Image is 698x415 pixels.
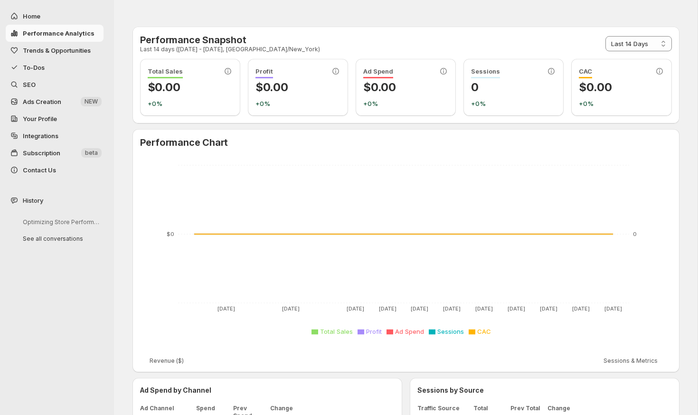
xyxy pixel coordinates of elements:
span: Trends & Opportunities [23,47,91,54]
h2: Performance Chart [140,137,672,148]
span: CAC [579,67,592,78]
span: History [23,196,43,205]
tspan: $0 [167,231,174,237]
button: Subscription [6,144,104,161]
span: Profit [366,328,382,335]
p: +0% [579,99,664,108]
tspan: [DATE] [378,305,396,312]
a: Integrations [6,127,104,144]
span: Ad Spend [395,328,424,335]
span: To-Dos [23,64,45,71]
tspan: [DATE] [475,305,493,312]
span: Integrations [23,132,58,140]
button: To-Dos [6,59,104,76]
span: Sessions & Metrics [604,357,658,365]
p: 0 [471,80,556,95]
tspan: [DATE] [217,305,235,312]
tspan: [DATE] [508,305,525,312]
p: +0% [148,99,233,108]
p: +0% [363,99,448,108]
span: Contact Us [23,166,56,174]
a: SEO [6,76,104,93]
p: $0.00 [363,80,448,95]
p: +0% [255,99,340,108]
span: CAC [477,328,491,335]
button: Optimizing Store Performance Analysis Steps [15,215,105,229]
span: Ads Creation [23,98,61,105]
span: Total Sales [148,67,183,78]
tspan: [DATE] [539,305,557,312]
span: Sessions [437,328,464,335]
button: Trends & Opportunities [6,42,104,59]
p: $0.00 [255,80,340,95]
span: Ad Spend [363,67,393,78]
button: See all conversations [15,231,105,246]
span: Performance Analytics [23,29,94,37]
p: +0% [471,99,556,108]
button: Performance Analytics [6,25,104,42]
p: $0.00 [148,80,233,95]
span: beta [85,149,98,157]
tspan: 0 [633,231,637,237]
span: Total [473,405,507,412]
p: $0.00 [579,80,664,95]
span: NEW [85,98,98,105]
span: Subscription [23,149,60,157]
a: Your Profile [6,110,104,127]
tspan: [DATE] [346,305,364,312]
span: Traffic Source [417,405,470,412]
span: Sessions [471,67,500,78]
tspan: [DATE] [604,305,622,312]
tspan: [DATE] [411,305,428,312]
span: Profit [255,67,273,78]
tspan: [DATE] [572,305,589,312]
h2: Performance Snapshot [140,34,320,46]
span: Revenue ($) [150,357,184,365]
tspan: [DATE] [282,305,300,312]
h3: Ad Spend by Channel [140,386,395,395]
span: Change [547,405,576,412]
h3: Sessions by Source [417,386,672,395]
button: Home [6,8,104,25]
span: SEO [23,81,36,88]
span: Your Profile [23,115,57,123]
button: Ads Creation [6,93,104,110]
span: Total Sales [320,328,353,335]
p: Last 14 days ([DATE] - [DATE], [GEOGRAPHIC_DATA]/New_York) [140,46,320,53]
button: Contact Us [6,161,104,179]
tspan: [DATE] [443,305,461,312]
span: Prev Total [510,405,544,412]
span: Home [23,12,40,20]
